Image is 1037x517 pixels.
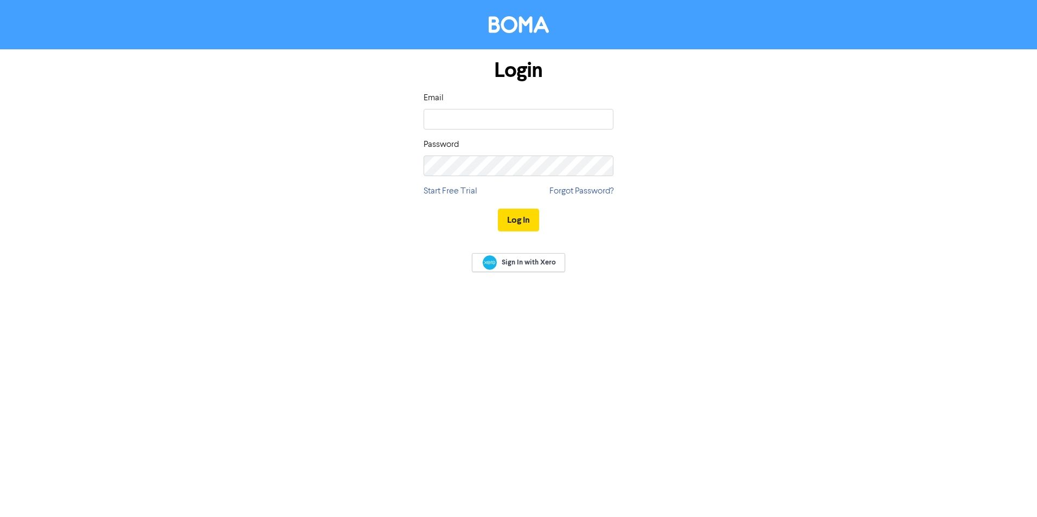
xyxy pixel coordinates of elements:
a: Sign In with Xero [472,253,565,272]
img: Xero logo [483,255,497,270]
h1: Login [424,58,613,83]
img: BOMA Logo [489,16,549,33]
a: Start Free Trial [424,185,477,198]
span: Sign In with Xero [502,257,556,267]
a: Forgot Password? [549,185,613,198]
label: Email [424,92,444,105]
label: Password [424,138,459,151]
button: Log In [498,209,539,231]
